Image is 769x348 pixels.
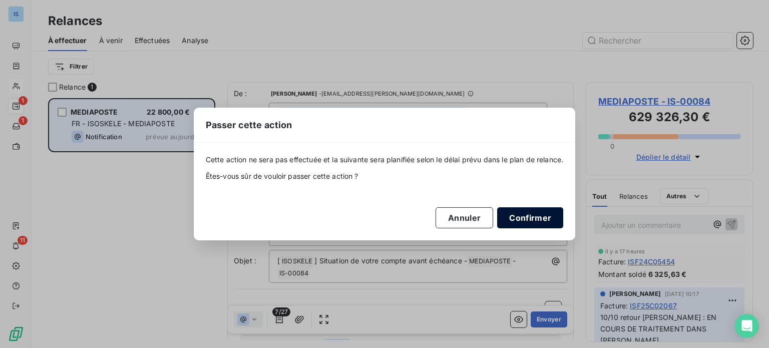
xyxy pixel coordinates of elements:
[206,118,292,132] span: Passer cette action
[206,155,564,165] span: Cette action ne sera pas effectuée et la suivante sera planifiée selon le délai prévu dans le pla...
[206,171,564,181] span: Êtes-vous sûr de vouloir passer cette action ?
[436,207,493,228] button: Annuler
[497,207,563,228] button: Confirmer
[735,314,759,338] div: Open Intercom Messenger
